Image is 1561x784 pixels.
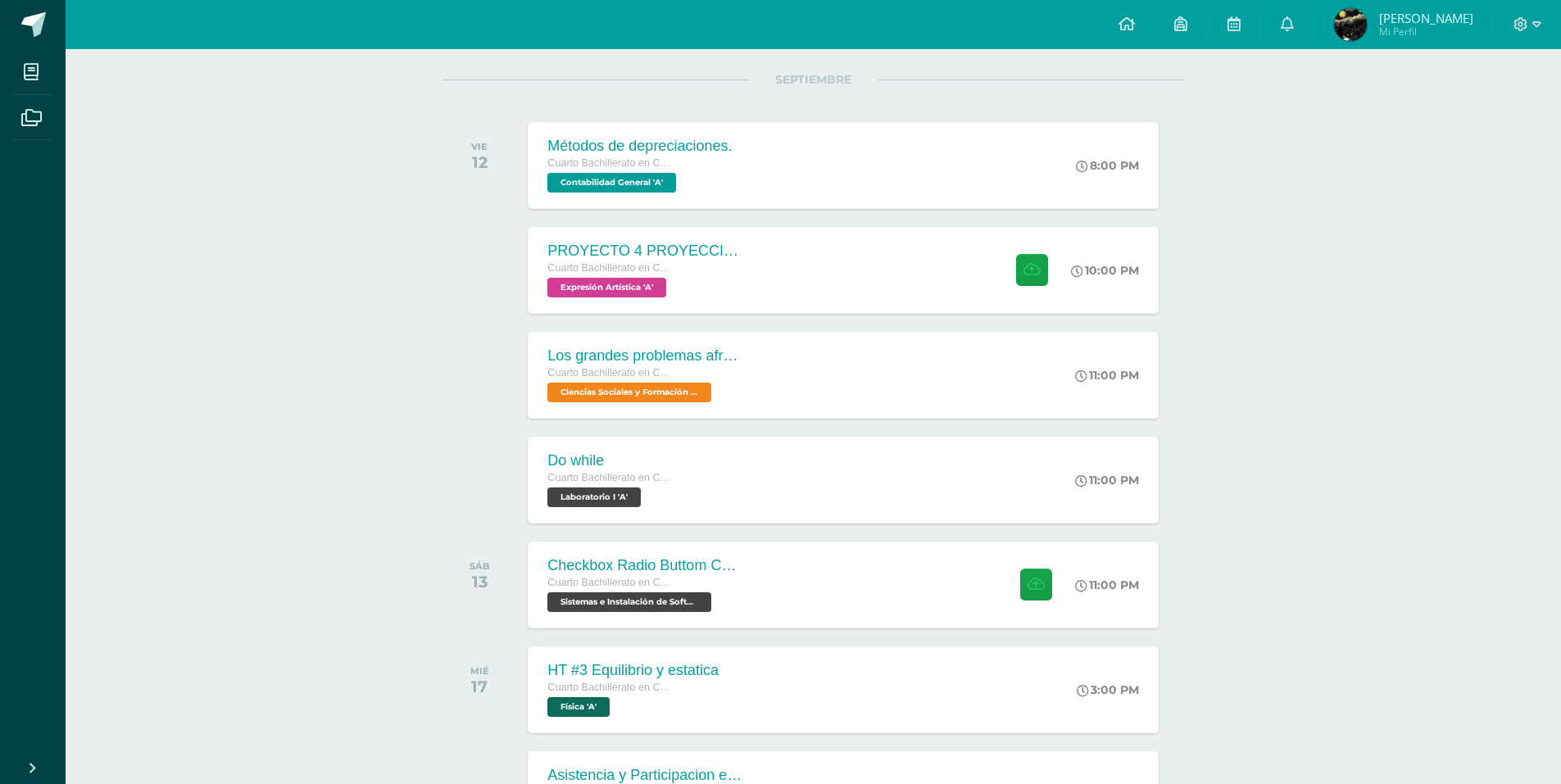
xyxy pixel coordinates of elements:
[547,697,610,717] span: Física 'A'
[547,662,719,679] div: HT #3 Equilibrio y estatica
[547,173,676,193] span: Contabilidad General 'A'
[1379,10,1473,26] span: [PERSON_NAME]
[1334,8,1367,41] img: ff35e02625d473d18abbcec98187db3a.png
[471,141,488,152] div: VIE
[470,665,489,677] div: MIÉ
[1075,473,1139,487] div: 11:00 PM
[547,557,744,574] div: Checkbox Radio Buttom Cajas de Selección
[547,278,666,297] span: Expresión Artística 'A'
[470,677,489,696] div: 17
[1379,25,1473,39] span: Mi Perfil
[470,560,490,572] div: SÁB
[1076,158,1139,173] div: 8:00 PM
[547,592,711,612] span: Sistemas e Instalación de Software 'A'
[547,452,670,469] div: Do while
[547,157,670,169] span: Cuarto Bachillerato en CCLL con Orientación en Computación
[470,572,490,591] div: 13
[547,472,670,483] span: Cuarto Bachillerato en CCLL con Orientación en Computación
[547,767,744,784] div: Asistencia y Participacion en clase
[1077,682,1139,697] div: 3:00 PM
[547,383,711,402] span: Ciencias Sociales y Formación Ciudadana 'A'
[1075,578,1139,592] div: 11:00 PM
[1071,263,1139,278] div: 10:00 PM
[547,367,670,378] span: Cuarto Bachillerato en CCLL con Orientación en Computación
[1075,368,1139,383] div: 11:00 PM
[749,72,878,87] span: SEPTIEMBRE
[547,682,670,693] span: Cuarto Bachillerato en CCLL con Orientación en Computación
[547,262,670,274] span: Cuarto Bachillerato en CCLL con Orientación en Computación
[547,138,732,155] div: Métodos de depreciaciones.
[547,577,670,588] span: Cuarto Bachillerato en CCLL con Orientación en Computación
[471,152,488,172] div: 12
[547,347,744,365] div: Los grandes problemas afrontados
[547,487,641,507] span: Laboratorio I 'A'
[547,242,744,260] div: PROYECTO 4 PROYECCION 2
